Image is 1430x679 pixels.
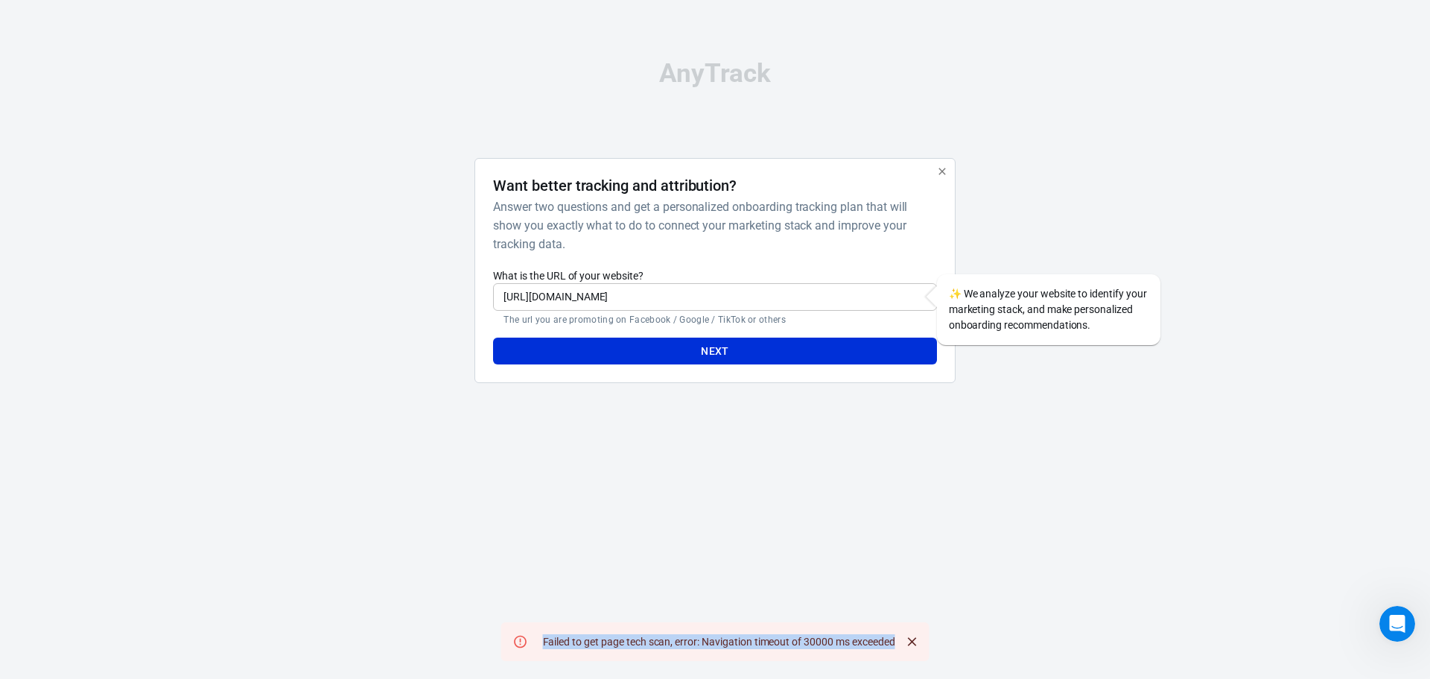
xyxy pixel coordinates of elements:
h6: Answer two questions and get a personalized onboarding tracking plan that will show you exactly w... [493,198,930,253]
button: Next [493,338,936,365]
span: sparkles [949,288,962,300]
div: AnyTrack [343,60,1087,86]
div: We analyze your website to identify your marketing stack, and make personalized onboarding recomm... [937,274,1160,345]
iframe: Intercom live chat [1379,606,1415,642]
h4: Want better tracking and attribution? [493,177,737,195]
label: What is the URL of your website? [493,268,936,283]
p: The url you are promoting on Facebook / Google / TikTok or others [503,314,926,326]
button: Close [900,631,923,653]
div: Failed to get page tech scan, error: Navigation timeout of 30000 ms exceeded [537,628,901,655]
input: https://yourwebsite.com/landing-page [493,283,936,311]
